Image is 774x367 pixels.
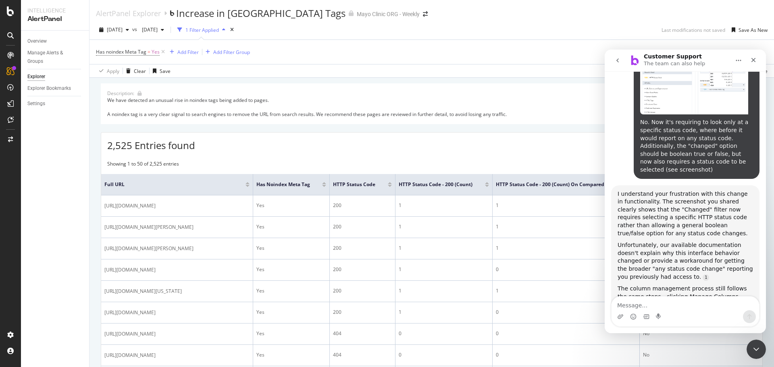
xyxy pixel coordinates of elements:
[139,23,167,36] button: [DATE]
[139,26,158,33] span: 2025 Oct. 9th
[256,245,327,252] div: Yes
[104,181,233,188] span: Full URL
[496,181,620,188] span: HTTP Status Code - 200 (Count) On Compared Crawl
[150,64,171,77] button: Save
[25,264,32,270] button: Emoji picker
[399,351,489,359] div: 0
[256,223,327,230] div: Yes
[27,100,83,108] a: Settings
[496,287,636,294] div: 1
[496,202,636,209] div: 1
[605,50,766,333] iframe: Intercom live chat
[104,223,193,231] span: [URL][DOMAIN_NAME][PERSON_NAME]
[27,84,71,93] div: Explorer Bookmarks
[107,160,179,170] div: Showing 1 to 50 of 2,525 entries
[357,10,420,18] div: Mayo Clinic ORG - Weekly
[35,69,148,124] div: No. Now it's requiring to look only at a specific status code, where before it would report on an...
[27,37,83,46] a: Overview
[27,100,45,108] div: Settings
[107,26,123,33] span: 2025 Oct. 11th
[256,181,310,188] span: Has noindex Meta Tag
[423,11,428,17] div: arrow-right-arrow-left
[333,330,392,337] div: 404
[333,202,392,209] div: 200
[152,46,160,58] span: Yes
[333,181,376,188] span: HTTP Status Code
[104,351,156,359] span: [URL][DOMAIN_NAME]
[107,90,134,97] div: Description:
[123,64,146,77] button: Clear
[96,48,146,55] span: Has noindex Meta Tag
[256,202,327,209] div: Yes
[6,136,155,341] div: Customer Support says…
[643,330,759,337] div: No
[399,181,473,188] span: HTTP Status Code - 200 (Count)
[496,223,636,230] div: 1
[399,330,489,337] div: 0
[104,245,193,253] span: [URL][DOMAIN_NAME][PERSON_NAME]
[160,68,171,75] div: Save
[728,23,768,36] button: Save As New
[333,266,392,273] div: 200
[98,225,104,231] a: Source reference 9276179:
[399,266,489,273] div: 1
[256,330,327,337] div: Yes
[27,6,83,15] div: Intelligence
[496,266,636,273] div: 0
[333,351,392,359] div: 404
[27,84,83,93] a: Explorer Bookmarks
[496,309,636,316] div: 0
[134,68,146,75] div: Clear
[27,37,47,46] div: Overview
[27,73,83,81] a: Explorer
[174,23,229,36] button: 1 Filter Applied
[104,202,156,210] span: [URL][DOMAIN_NAME]
[662,27,725,33] div: Last modifications not saved
[104,266,156,274] span: [URL][DOMAIN_NAME]
[496,330,636,337] div: 0
[399,245,489,252] div: 1
[104,309,156,317] span: [URL][DOMAIN_NAME]
[148,48,150,55] span: =
[739,27,768,33] div: Save As New
[176,6,345,20] div: Increase in [GEOGRAPHIC_DATA] Tags
[7,247,154,261] textarea: Message…
[12,264,19,270] button: Upload attachment
[747,340,766,359] iframe: Intercom live chat
[107,68,119,75] div: Apply
[13,141,148,188] div: I understand your frustration with this change in functionality. The screenshot you shared clearl...
[496,351,636,359] div: 0
[107,97,756,117] div: We have detected an unusual rise in noindex tags being added to pages. A noindex tag is a very cl...
[13,192,148,231] div: Unfortunately, our available documentation doesn't explain why this interface behavior changed or...
[229,26,235,34] div: times
[96,9,161,18] a: AlertPanel Explorer
[333,309,392,316] div: 200
[333,245,392,252] div: 200
[399,223,489,230] div: 1
[27,15,83,24] div: AlertPanel
[13,235,148,283] div: The column management process still follows the same steps - clicking Manage Columns, selecting H...
[27,73,45,81] div: Explorer
[177,49,199,56] div: Add Filter
[132,26,139,33] span: vs
[104,330,156,338] span: [URL][DOMAIN_NAME]
[333,287,392,294] div: 200
[27,49,83,66] a: Manage Alerts & Groups
[256,351,327,359] div: Yes
[27,49,76,66] div: Manage Alerts & Groups
[107,139,195,152] span: 2,525 Entries found
[185,27,219,33] div: 1 Filter Applied
[104,287,182,295] span: [URL][DOMAIN_NAME][US_STATE]
[166,47,199,57] button: Add Filter
[51,264,58,270] button: Start recording
[256,287,327,294] div: Yes
[213,49,250,56] div: Add Filter Group
[138,261,151,274] button: Send a message…
[96,64,119,77] button: Apply
[399,309,489,316] div: 1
